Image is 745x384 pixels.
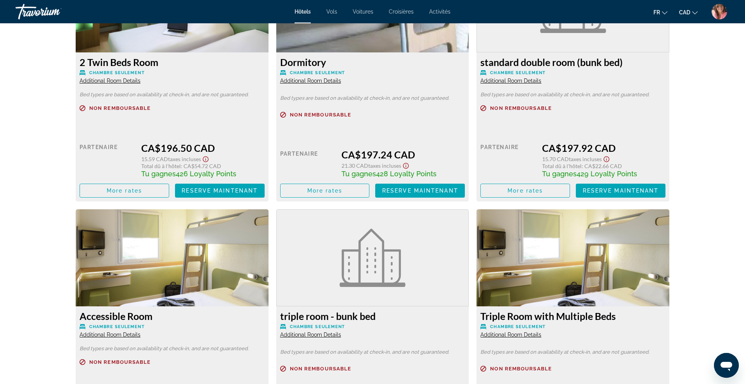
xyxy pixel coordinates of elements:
span: Taxes incluses [569,156,602,162]
span: Additional Room Details [480,78,541,84]
span: CAD [679,9,690,16]
a: Voitures [353,9,373,15]
span: Chambre seulement [89,70,145,75]
span: Chambre seulement [290,70,345,75]
span: Additional Room Details [480,332,541,338]
div: Partenaire [480,142,536,178]
iframe: Bouton de lancement de la fenêtre de messagerie [714,353,739,378]
a: Travorium [16,2,93,22]
span: Non remboursable [89,360,151,365]
h3: standard double room (bunk bed) [480,56,665,68]
span: Reserve maintenant [182,188,258,194]
button: User Menu [709,3,729,20]
span: Chambre seulement [490,324,546,329]
a: Activités [429,9,450,15]
span: Reserve maintenant [382,188,458,194]
span: Tu gagnes [141,170,176,178]
button: More rates [480,184,570,198]
div: Partenaire [80,142,135,178]
span: Taxes incluses [168,156,201,162]
h3: Triple Room with Multiple Beds [480,310,665,322]
button: More rates [80,184,169,198]
span: More rates [107,188,142,194]
span: Non remboursable [490,106,552,111]
button: Change currency [679,7,698,18]
span: Taxes incluses [368,162,401,169]
button: Change language [653,7,667,18]
button: Show Taxes and Fees disclaimer [602,154,611,163]
img: 858d1337-8fee-423b-a831-ff4559221dcd.jpeg [476,209,669,306]
span: Non remboursable [290,112,352,117]
span: Reserve maintenant [583,188,659,194]
span: More rates [307,188,343,194]
a: Vols [326,9,337,15]
span: Non remboursable [490,366,552,371]
a: Hôtels [295,9,311,15]
span: Tu gagnes [542,170,577,178]
span: Tu gagnes [341,170,376,178]
span: Non remboursable [290,366,352,371]
h3: triple room - bunk bed [280,310,465,322]
span: Total dû à l'hôtel [542,163,582,169]
img: hotel.svg [340,229,405,287]
div: CA$197.24 CAD [341,149,465,160]
span: Additional Room Details [280,332,341,338]
p: Bed types are based on availability at check-in, and are not guaranteed. [480,92,665,97]
button: More rates [280,184,370,198]
h3: Dormitory [280,56,465,68]
span: 15.59 CAD [141,156,168,162]
span: Chambre seulement [89,324,145,329]
div: Partenaire [280,149,336,178]
span: 428 Loyalty Points [376,170,437,178]
img: Z [712,4,727,19]
div: CA$197.92 CAD [542,142,665,154]
a: Croisières [389,9,414,15]
p: Bed types are based on availability at check-in, and are not guaranteed. [280,96,465,101]
p: Bed types are based on availability at check-in, and are not guaranteed. [80,92,265,97]
span: Additional Room Details [80,332,140,338]
span: 426 Loyalty Points [176,170,236,178]
p: Bed types are based on availability at check-in, and are not guaranteed. [480,349,665,355]
p: Bed types are based on availability at check-in, and are not guaranteed. [80,346,265,351]
span: 429 Loyalty Points [577,170,637,178]
span: Chambre seulement [490,70,546,75]
h3: Accessible Room [80,310,265,322]
p: Bed types are based on availability at check-in, and are not guaranteed. [280,349,465,355]
span: 21.30 CAD [341,162,368,169]
button: Reserve maintenant [576,184,665,198]
span: 15.70 CAD [542,156,569,162]
span: More rates [508,188,543,194]
span: Non remboursable [89,106,151,111]
span: Additional Room Details [280,78,341,84]
div: : CA$54.72 CAD [141,163,265,169]
span: fr [653,9,660,16]
button: Show Taxes and Fees disclaimer [201,154,210,163]
button: Reserve maintenant [175,184,265,198]
div: CA$196.50 CAD [141,142,265,154]
h3: 2 Twin Beds Room [80,56,265,68]
div: : CA$22.66 CAD [542,163,665,169]
img: 858d1337-8fee-423b-a831-ff4559221dcd.jpeg [76,209,269,306]
button: Show Taxes and Fees disclaimer [401,160,411,169]
span: Additional Room Details [80,78,140,84]
button: Reserve maintenant [375,184,465,198]
span: Total dû à l'hôtel [141,163,181,169]
span: Chambre seulement [290,324,345,329]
